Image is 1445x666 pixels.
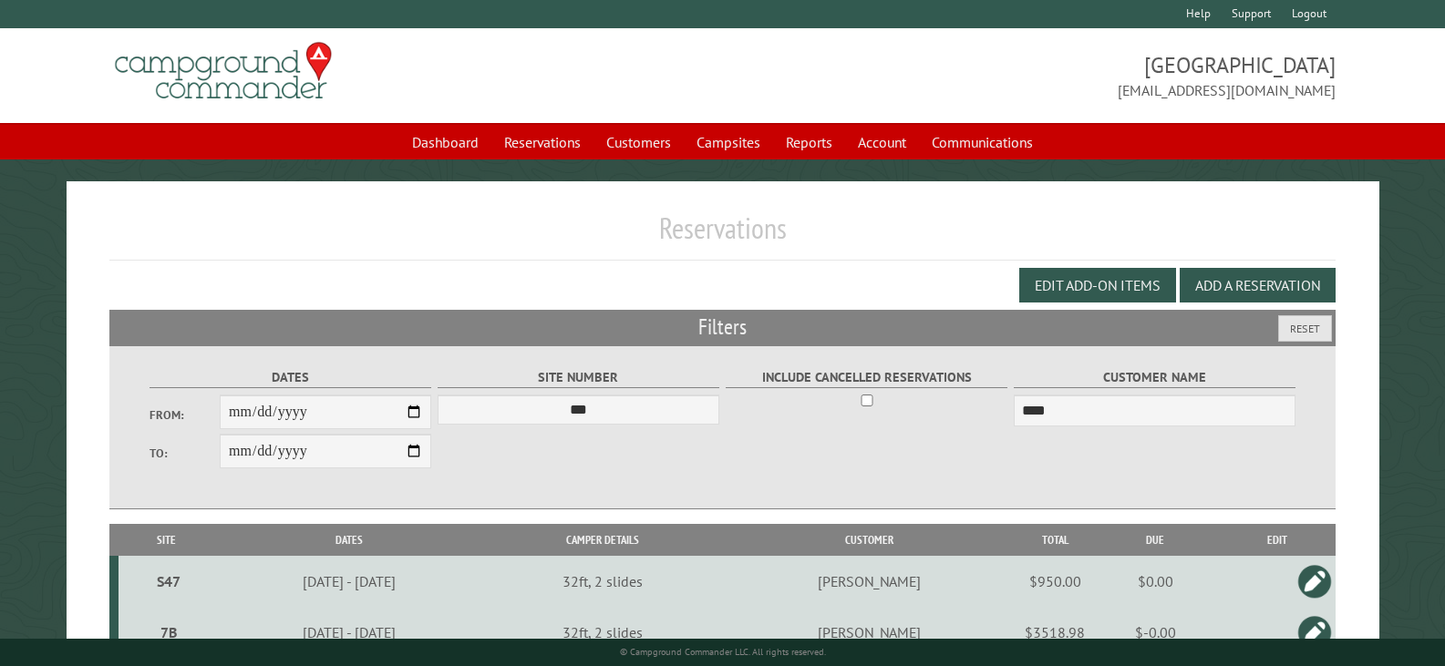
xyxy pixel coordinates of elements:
h2: Filters [109,310,1336,344]
td: [PERSON_NAME] [720,556,1018,607]
label: Include Cancelled Reservations [726,367,1008,388]
th: Camper Details [485,524,721,556]
div: S47 [126,572,211,590]
th: Edit [1220,524,1336,556]
a: Account [847,125,917,159]
label: From: [150,406,220,424]
td: $-0.00 [1091,607,1220,658]
a: Communications [921,125,1044,159]
td: $0.00 [1091,556,1220,607]
td: 32ft, 2 slides [485,607,721,658]
th: Customer [720,524,1018,556]
a: Dashboard [401,125,490,159]
th: Site [119,524,214,556]
label: Customer Name [1014,367,1296,388]
th: Due [1091,524,1220,556]
td: [PERSON_NAME] [720,607,1018,658]
a: Customers [595,125,682,159]
img: Campground Commander [109,36,337,107]
td: $3518.98 [1018,607,1091,658]
span: [GEOGRAPHIC_DATA] [EMAIL_ADDRESS][DOMAIN_NAME] [723,50,1336,101]
h1: Reservations [109,210,1336,261]
th: Total [1018,524,1091,556]
button: Edit Add-on Items [1019,268,1176,302]
small: © Campground Commander LLC. All rights reserved. [620,646,826,658]
a: Reservations [493,125,592,159]
label: Dates [150,367,432,388]
div: [DATE] - [DATE] [217,572,482,590]
div: [DATE] - [DATE] [217,623,482,641]
a: Campsites [686,125,771,159]
button: Add a Reservation [1180,268,1336,302]
button: Reset [1278,315,1332,342]
label: To: [150,445,220,462]
td: 32ft, 2 slides [485,556,721,607]
a: Reports [775,125,843,159]
td: $950.00 [1018,556,1091,607]
th: Dates [214,524,485,556]
label: Site Number [438,367,720,388]
div: 7B [126,623,211,641]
